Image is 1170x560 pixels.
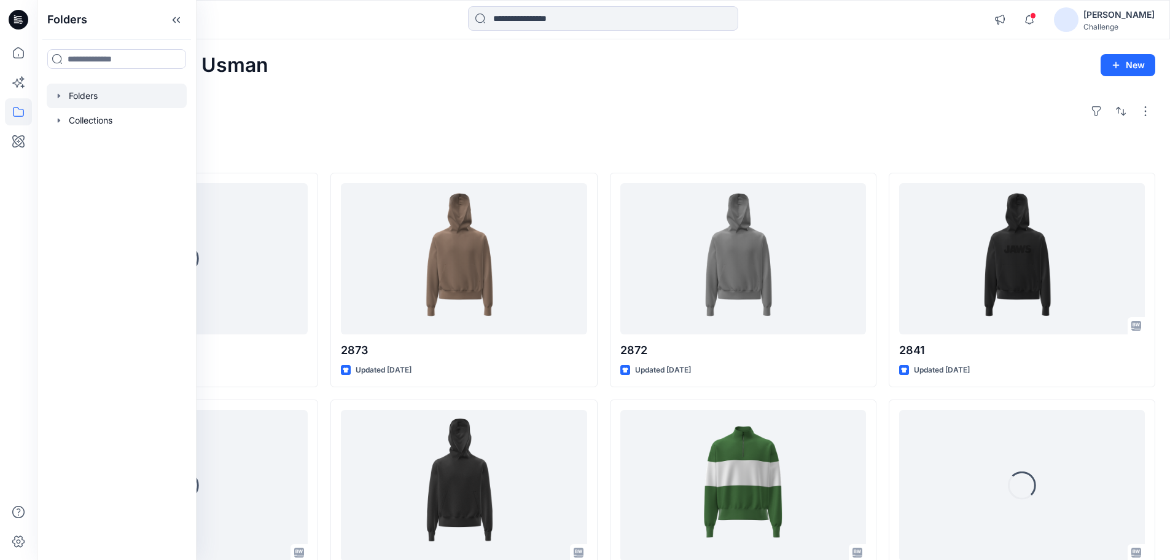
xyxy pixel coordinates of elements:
[914,364,970,377] p: Updated [DATE]
[356,364,411,377] p: Updated [DATE]
[899,183,1145,335] a: 2841
[1083,22,1155,31] div: Challenge
[341,342,587,359] p: 2873
[341,183,587,335] a: 2873
[1083,7,1155,22] div: [PERSON_NAME]
[620,183,866,335] a: 2872
[1054,7,1078,32] img: avatar
[620,342,866,359] p: 2872
[899,342,1145,359] p: 2841
[635,364,691,377] p: Updated [DATE]
[52,146,1155,160] h4: Styles
[1101,54,1155,76] button: New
